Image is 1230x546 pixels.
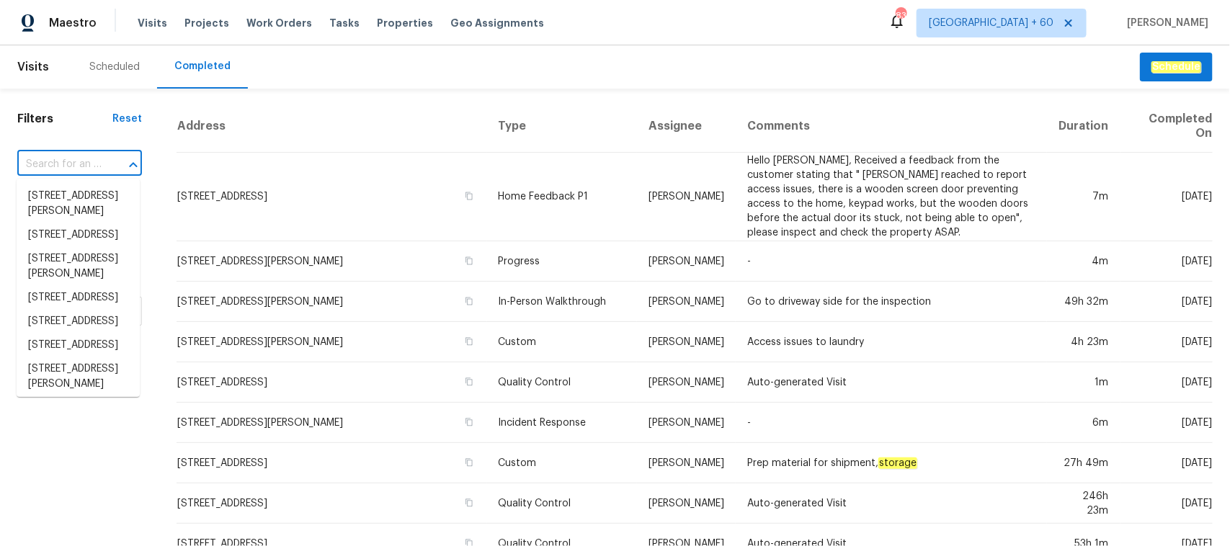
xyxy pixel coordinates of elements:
[736,100,1046,153] th: Comments
[17,223,140,247] li: [STREET_ADDRESS]
[878,457,917,469] em: storage
[112,112,142,126] div: Reset
[184,16,229,30] span: Projects
[123,155,143,175] button: Close
[736,282,1046,322] td: Go to driveway side for the inspection
[463,189,476,202] button: Copy Address
[1120,282,1213,322] td: [DATE]
[1120,443,1213,483] td: [DATE]
[17,51,49,83] span: Visits
[736,483,1046,524] td: Auto-generated Visit
[463,295,476,308] button: Copy Address
[637,362,736,403] td: [PERSON_NAME]
[487,483,638,524] td: Quality Control
[1047,443,1120,483] td: 27h 49m
[463,496,476,509] button: Copy Address
[17,357,140,396] li: [STREET_ADDRESS][PERSON_NAME]
[1047,362,1120,403] td: 1m
[1121,16,1208,30] span: [PERSON_NAME]
[177,362,487,403] td: [STREET_ADDRESS]
[463,335,476,348] button: Copy Address
[736,153,1046,241] td: Hello [PERSON_NAME], Received a feedback from the customer stating that " [PERSON_NAME] reached t...
[1120,362,1213,403] td: [DATE]
[1047,403,1120,443] td: 6m
[17,310,140,334] li: [STREET_ADDRESS]
[1047,483,1120,524] td: 246h 23m
[487,241,638,282] td: Progress
[929,16,1053,30] span: [GEOGRAPHIC_DATA] + 60
[377,16,433,30] span: Properties
[736,443,1046,483] td: Prep material for shipment,
[736,362,1046,403] td: Auto-generated Visit
[17,153,102,176] input: Search for an address...
[463,456,476,469] button: Copy Address
[17,334,140,357] li: [STREET_ADDRESS]
[1120,483,1213,524] td: [DATE]
[1047,241,1120,282] td: 4m
[463,416,476,429] button: Copy Address
[450,16,544,30] span: Geo Assignments
[1047,100,1120,153] th: Duration
[637,443,736,483] td: [PERSON_NAME]
[177,443,487,483] td: [STREET_ADDRESS]
[17,396,140,420] li: [STREET_ADDRESS]
[487,322,638,362] td: Custom
[177,483,487,524] td: [STREET_ADDRESS]
[89,60,140,74] div: Scheduled
[174,59,231,73] div: Completed
[177,153,487,241] td: [STREET_ADDRESS]
[49,16,97,30] span: Maestro
[1047,322,1120,362] td: 4h 23m
[1140,53,1213,82] button: Schedule
[637,282,736,322] td: [PERSON_NAME]
[177,322,487,362] td: [STREET_ADDRESS][PERSON_NAME]
[246,16,312,30] span: Work Orders
[17,286,140,310] li: [STREET_ADDRESS]
[736,322,1046,362] td: Access issues to laundry
[637,100,736,153] th: Assignee
[487,443,638,483] td: Custom
[736,403,1046,443] td: -
[177,100,487,153] th: Address
[487,100,638,153] th: Type
[1120,153,1213,241] td: [DATE]
[1120,100,1213,153] th: Completed On
[736,241,1046,282] td: -
[637,153,736,241] td: [PERSON_NAME]
[1120,403,1213,443] td: [DATE]
[329,18,360,28] span: Tasks
[1120,322,1213,362] td: [DATE]
[896,9,906,23] div: 833
[177,282,487,322] td: [STREET_ADDRESS][PERSON_NAME]
[17,184,140,223] li: [STREET_ADDRESS][PERSON_NAME]
[463,375,476,388] button: Copy Address
[1120,241,1213,282] td: [DATE]
[17,247,140,286] li: [STREET_ADDRESS][PERSON_NAME]
[637,403,736,443] td: [PERSON_NAME]
[17,112,112,126] h1: Filters
[463,254,476,267] button: Copy Address
[138,16,167,30] span: Visits
[637,483,736,524] td: [PERSON_NAME]
[1047,282,1120,322] td: 49h 32m
[637,322,736,362] td: [PERSON_NAME]
[487,362,638,403] td: Quality Control
[1047,153,1120,241] td: 7m
[1151,61,1201,73] em: Schedule
[637,241,736,282] td: [PERSON_NAME]
[487,403,638,443] td: Incident Response
[487,153,638,241] td: Home Feedback P1
[487,282,638,322] td: In-Person Walkthrough
[177,241,487,282] td: [STREET_ADDRESS][PERSON_NAME]
[177,403,487,443] td: [STREET_ADDRESS][PERSON_NAME]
